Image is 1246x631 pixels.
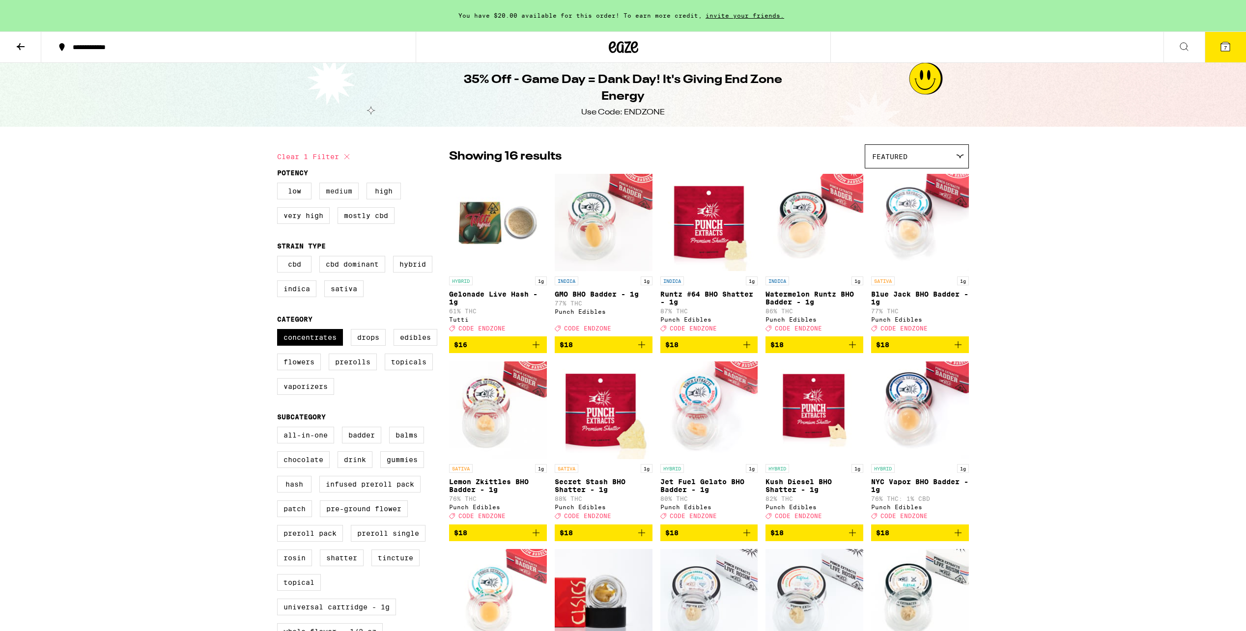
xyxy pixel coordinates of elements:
span: CODE ENDZONE [775,513,822,520]
label: Drink [338,451,372,468]
label: Balms [389,427,424,443]
legend: Subcategory [277,413,326,421]
label: Preroll Single [351,525,425,542]
img: Punch Edibles - GMO BHO Badder - 1g [555,173,652,272]
button: 7 [1205,32,1246,62]
label: Patch [277,500,312,517]
span: CODE ENDZONE [880,325,928,331]
label: Hybrid [393,256,432,273]
label: Sativa [324,280,364,297]
label: Edibles [394,329,437,346]
label: Gummies [380,451,424,468]
p: INDICA [765,276,789,285]
div: Punch Edibles [660,504,758,510]
p: 61% THC [449,308,547,314]
span: $18 [876,341,889,349]
label: Medium [319,183,359,199]
span: invite your friends. [702,12,788,19]
a: Open page for Jet Fuel Gelato BHO Badder - 1g from Punch Edibles [660,361,758,524]
p: 1g [746,464,758,473]
label: Flowers [277,354,321,370]
p: 77% THC [555,300,652,306]
p: Lemon Zkittles BHO Badder - 1g [449,478,547,494]
button: Add to bag [660,524,758,541]
p: 1g [535,464,547,473]
p: HYBRID [660,464,684,473]
p: 1g [641,464,652,473]
img: Punch Edibles - Watermelon Runtz BHO Badder - 1g [765,173,863,272]
span: CODE ENDZONE [564,325,611,331]
span: CODE ENDZONE [458,513,506,520]
a: Open page for Blue Jack BHO Badder - 1g from Punch Edibles [871,173,969,336]
p: INDICA [660,276,684,285]
a: Open page for Runtz #64 BHO Shatter - 1g from Punch Edibles [660,173,758,336]
a: Open page for Kush Diesel BHO Shatter - 1g from Punch Edibles [765,361,863,524]
legend: Potency [277,169,308,177]
p: 87% THC [660,308,758,314]
div: Punch Edibles [555,504,652,510]
p: 1g [957,276,969,285]
span: Hi. Need any help? [6,7,71,15]
p: 76% THC [449,495,547,502]
p: Secret Stash BHO Shatter - 1g [555,478,652,494]
p: 88% THC [555,495,652,502]
button: Add to bag [555,336,652,353]
label: Very High [277,207,330,224]
p: 1g [957,464,969,473]
p: HYBRID [871,464,895,473]
button: Add to bag [871,524,969,541]
p: SATIVA [449,464,473,473]
span: $18 [770,529,784,537]
span: $18 [665,529,679,537]
label: Drops [351,329,386,346]
legend: Category [277,315,312,323]
a: Open page for GMO BHO Badder - 1g from Punch Edibles [555,173,652,336]
img: Punch Edibles - Lemon Zkittles BHO Badder - 1g [449,361,547,459]
p: Gelonade Live Hash - 1g [449,290,547,306]
label: CBD Dominant [319,256,385,273]
img: Punch Edibles - Secret Stash BHO Shatter - 1g [555,361,652,459]
span: You have $20.00 available for this order! To earn more credit, [458,12,702,19]
span: CODE ENDZONE [458,325,506,331]
img: Punch Edibles - Kush Diesel BHO Shatter - 1g [765,361,863,459]
label: Tincture [371,549,420,566]
button: Add to bag [555,524,652,541]
button: Add to bag [765,524,863,541]
div: Punch Edibles [555,308,652,315]
p: SATIVA [555,464,578,473]
p: 77% THC [871,308,969,314]
label: Topicals [385,354,433,370]
label: Low [277,183,311,199]
label: Badder [342,427,381,443]
p: HYBRID [765,464,789,473]
img: Punch Edibles - Jet Fuel Gelato BHO Badder - 1g [660,361,758,459]
span: $18 [665,341,679,349]
button: Add to bag [871,336,969,353]
span: $18 [560,341,573,349]
button: Add to bag [660,336,758,353]
p: GMO BHO Badder - 1g [555,290,652,298]
span: Featured [872,153,907,161]
p: INDICA [555,276,578,285]
p: 86% THC [765,308,863,314]
h1: 35% Off - Game Day = Dank Day! It's Giving End Zone Energy [444,72,802,105]
button: Add to bag [449,336,547,353]
p: NYC Vapor BHO Badder - 1g [871,478,969,494]
div: Punch Edibles [660,316,758,323]
p: Blue Jack BHO Badder - 1g [871,290,969,306]
button: Add to bag [449,524,547,541]
div: Punch Edibles [449,504,547,510]
p: 80% THC [660,495,758,502]
a: Open page for Watermelon Runtz BHO Badder - 1g from Punch Edibles [765,173,863,336]
label: CBD [277,256,311,273]
span: $18 [770,341,784,349]
p: 1g [851,276,863,285]
label: Mostly CBD [338,207,395,224]
p: Showing 16 results [449,148,562,165]
a: Open page for Secret Stash BHO Shatter - 1g from Punch Edibles [555,361,652,524]
label: Chocolate [277,451,330,468]
span: $18 [560,529,573,537]
label: Indica [277,280,316,297]
label: High [367,183,401,199]
span: CODE ENDZONE [564,513,611,520]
